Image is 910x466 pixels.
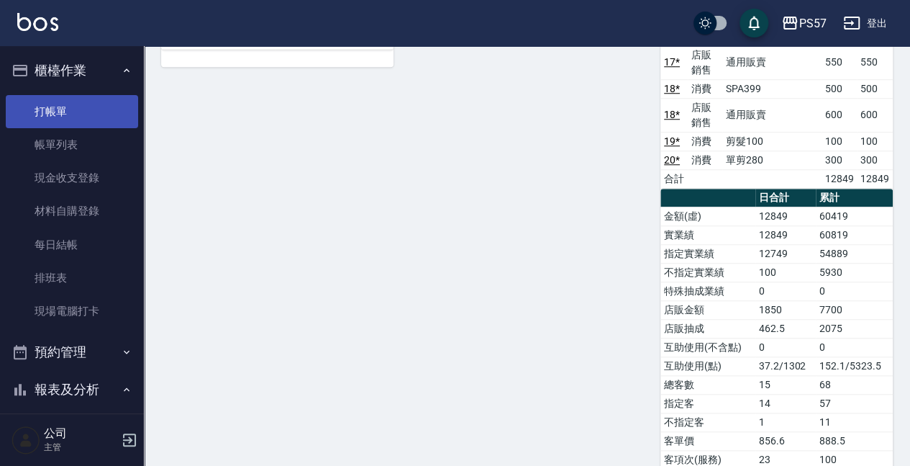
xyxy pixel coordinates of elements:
[6,194,138,228] a: 材料自購登錄
[857,132,893,151] td: 100
[6,295,138,328] a: 現場電腦打卡
[816,244,893,263] td: 54889
[755,375,816,394] td: 15
[722,45,821,79] td: 通用販賣
[816,375,893,394] td: 68
[740,9,768,37] button: save
[816,282,893,300] td: 0
[688,151,722,169] td: 消費
[816,431,893,450] td: 888.5
[6,371,138,408] button: 報表及分析
[816,394,893,413] td: 57
[660,375,755,394] td: 總客數
[660,225,755,244] td: 實業績
[688,132,722,151] td: 消費
[755,225,816,244] td: 12849
[6,261,138,295] a: 排班表
[755,431,816,450] td: 856.6
[12,426,40,454] img: Person
[816,413,893,431] td: 11
[6,161,138,194] a: 現金收支登錄
[688,45,722,79] td: 店販銷售
[688,79,722,98] td: 消費
[857,151,893,169] td: 300
[755,263,816,282] td: 100
[755,300,816,319] td: 1850
[660,282,755,300] td: 特殊抽成業績
[821,79,857,98] td: 500
[44,441,117,454] p: 主管
[722,98,821,132] td: 通用販賣
[660,263,755,282] td: 不指定實業績
[857,169,893,188] td: 12849
[17,13,58,31] img: Logo
[816,189,893,207] th: 累計
[660,300,755,319] td: 店販金額
[816,300,893,319] td: 7700
[816,338,893,357] td: 0
[821,98,857,132] td: 600
[722,132,821,151] td: 剪髮100
[798,14,826,32] div: PS57
[816,225,893,244] td: 60819
[816,357,893,375] td: 152.1/5323.5
[6,128,138,161] a: 帳單列表
[6,333,138,371] button: 預約管理
[755,413,816,431] td: 1
[660,357,755,375] td: 互助使用(點)
[821,45,857,79] td: 550
[755,394,816,413] td: 14
[857,45,893,79] td: 550
[816,263,893,282] td: 5930
[660,394,755,413] td: 指定客
[660,413,755,431] td: 不指定客
[821,169,857,188] td: 12849
[722,151,821,169] td: 單剪280
[755,189,816,207] th: 日合計
[821,151,857,169] td: 300
[755,207,816,225] td: 12849
[660,207,755,225] td: 金額(虛)
[722,79,821,98] td: SPA399
[6,228,138,261] a: 每日結帳
[6,52,138,89] button: 櫃檯作業
[6,95,138,128] a: 打帳單
[755,282,816,300] td: 0
[660,169,688,188] td: 合計
[821,132,857,151] td: 100
[688,98,722,132] td: 店販銷售
[660,244,755,263] td: 指定實業績
[816,207,893,225] td: 60419
[755,338,816,357] td: 0
[816,319,893,338] td: 2075
[775,9,832,38] button: PS57
[755,319,816,338] td: 462.5
[755,244,816,263] td: 12749
[660,338,755,357] td: 互助使用(不含點)
[857,79,893,98] td: 500
[44,426,117,441] h5: 公司
[857,98,893,132] td: 600
[837,10,893,37] button: 登出
[755,357,816,375] td: 37.2/1302
[660,431,755,450] td: 客單價
[660,319,755,338] td: 店販抽成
